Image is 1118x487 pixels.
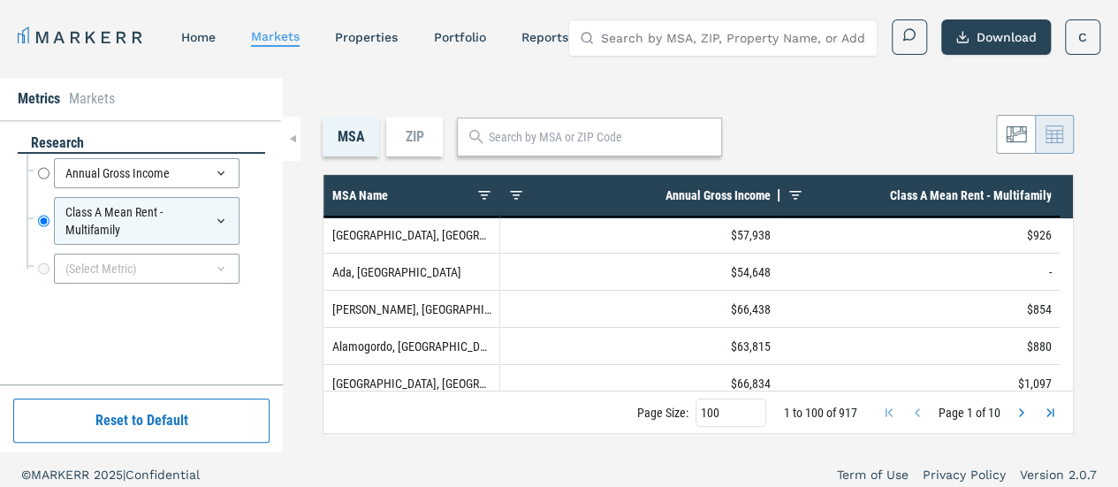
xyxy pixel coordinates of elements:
span: Confidential [125,468,200,482]
span: of [976,406,985,420]
a: reports [521,30,567,44]
div: research [18,133,265,154]
div: Page Size [696,399,766,427]
span: © [21,468,31,482]
div: $63,815 [500,328,780,364]
input: Search by MSA or ZIP Code [489,128,712,147]
span: MARKERR [31,468,94,482]
a: markets [251,29,300,43]
button: Reset to Default [13,399,270,443]
a: home [181,30,216,44]
a: MARKERR [18,25,146,49]
span: 2025 | [94,468,125,482]
a: Term of Use [837,466,909,483]
div: Page Size: [637,406,688,420]
div: $1,097 [780,365,1060,401]
span: Annual Gross Income [665,188,771,202]
div: First Page [882,406,896,420]
div: (Select Metric) [54,254,240,284]
div: [PERSON_NAME], [GEOGRAPHIC_DATA] [323,291,500,327]
span: Page [939,406,964,420]
li: Metrics [18,88,60,110]
span: 1 [967,406,973,420]
div: Previous Page [910,406,924,420]
span: C [1078,28,1087,46]
a: Privacy Policy [923,466,1006,483]
div: Annual Gross Income [54,158,240,188]
button: C [1065,19,1100,55]
input: Search by MSA, ZIP, Property Name, or Address [601,20,866,56]
div: 100 [701,406,744,420]
div: - [780,254,1060,290]
span: 917 [839,406,857,420]
div: Ada, [GEOGRAPHIC_DATA] [323,254,500,290]
a: Portfolio [433,30,485,44]
div: $54,648 [500,254,780,290]
div: Alamogordo, [GEOGRAPHIC_DATA] [323,328,500,364]
span: 1 [784,406,790,420]
span: 10 [988,406,1000,420]
div: $66,438 [500,291,780,327]
a: properties [335,30,398,44]
span: to [793,406,802,420]
span: Class A Mean Rent - Multifamily [889,188,1051,202]
div: $854 [780,291,1060,327]
div: $880 [780,328,1060,364]
span: MSA Name [332,188,388,202]
div: MSA [323,118,379,156]
button: Download [941,19,1051,55]
div: Next Page [1015,406,1029,420]
a: Version 2.0.7 [1020,466,1097,483]
li: Markets [69,88,115,110]
div: [GEOGRAPHIC_DATA], [GEOGRAPHIC_DATA] [323,365,500,401]
div: ZIP [386,118,443,156]
span: 100 [805,406,824,420]
div: $66,834 [500,365,780,401]
div: Class A Mean Rent - Multifamily [54,197,240,245]
div: [GEOGRAPHIC_DATA], [GEOGRAPHIC_DATA] [323,217,500,253]
div: Last Page [1043,406,1057,420]
span: of [826,406,836,420]
div: $926 [780,217,1060,253]
div: $57,938 [500,217,780,253]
